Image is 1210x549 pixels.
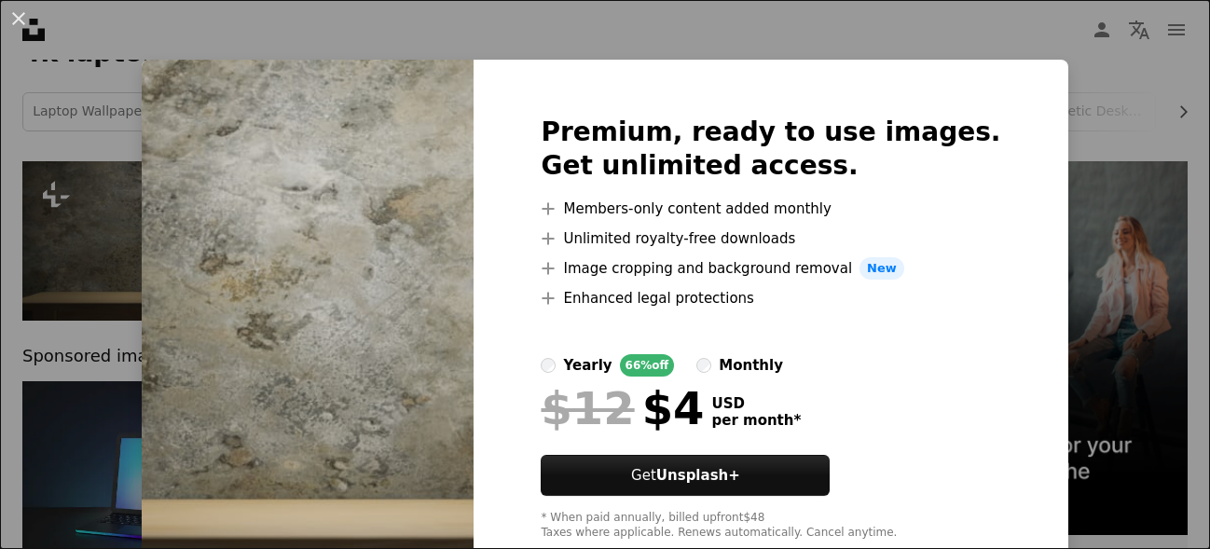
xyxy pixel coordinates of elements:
strong: Unsplash+ [656,467,740,484]
input: yearly66%off [541,358,556,373]
span: USD [711,395,801,412]
span: New [859,257,904,280]
div: 66% off [620,354,675,377]
button: GetUnsplash+ [541,455,830,496]
input: monthly [696,358,711,373]
span: $12 [541,384,634,432]
div: yearly [563,354,612,377]
li: Image cropping and background removal [541,257,1000,280]
li: Members-only content added monthly [541,198,1000,220]
div: $4 [541,384,704,432]
li: Enhanced legal protections [541,287,1000,309]
li: Unlimited royalty-free downloads [541,227,1000,250]
h2: Premium, ready to use images. Get unlimited access. [541,116,1000,183]
span: per month * [711,412,801,429]
div: * When paid annually, billed upfront $48 Taxes where applicable. Renews automatically. Cancel any... [541,511,1000,541]
div: monthly [719,354,783,377]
